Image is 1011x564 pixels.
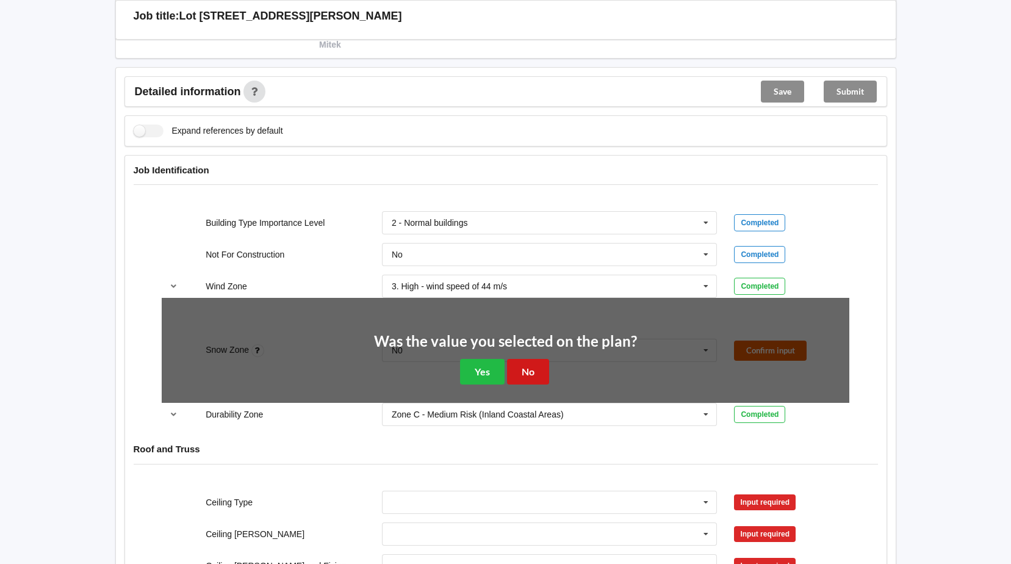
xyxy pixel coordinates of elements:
[734,246,785,263] div: Completed
[734,526,796,542] div: Input required
[374,332,637,351] h2: Was the value you selected on the plan?
[206,497,253,507] label: Ceiling Type
[206,410,263,419] label: Durability Zone
[734,278,785,295] div: Completed
[507,359,549,384] button: No
[734,214,785,231] div: Completed
[179,9,402,23] h3: Lot [STREET_ADDRESS][PERSON_NAME]
[392,250,403,259] div: No
[392,282,507,291] div: 3. High - wind speed of 44 m/s
[734,494,796,510] div: Input required
[206,218,325,228] label: Building Type Importance Level
[206,281,247,291] label: Wind Zone
[206,250,284,259] label: Not For Construction
[135,86,241,97] span: Detailed information
[162,275,185,297] button: reference-toggle
[460,359,505,384] button: Yes
[206,529,304,539] label: Ceiling [PERSON_NAME]
[134,9,179,23] h3: Job title:
[392,410,564,419] div: Zone C - Medium Risk (Inland Coastal Areas)
[734,406,785,423] div: Completed
[134,164,878,176] h4: Job Identification
[134,125,283,137] label: Expand references by default
[134,443,878,455] h4: Roof and Truss
[162,403,185,425] button: reference-toggle
[392,219,468,227] div: 2 - Normal buildings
